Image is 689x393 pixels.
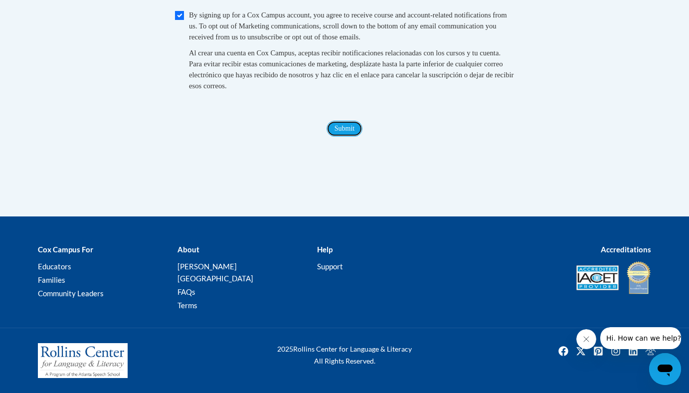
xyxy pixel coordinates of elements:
img: Instagram icon [608,343,624,359]
a: Terms [177,301,197,310]
span: By signing up for a Cox Campus account, you agree to receive course and account-related notificat... [189,11,507,41]
span: Al crear una cuenta en Cox Campus, aceptas recibir notificaciones relacionadas con los cursos y t... [189,49,514,90]
b: Cox Campus For [38,245,93,254]
img: Facebook group icon [643,343,659,359]
b: About [177,245,199,254]
a: Pinterest [590,343,606,359]
b: Accreditations [601,245,651,254]
a: Instagram [608,343,624,359]
a: Educators [38,262,71,271]
img: Rollins Center for Language & Literacy - A Program of the Atlanta Speech School [38,343,128,378]
iframe: Message from company [600,327,681,349]
img: IDA® Accredited [626,260,651,295]
img: Facebook icon [555,343,571,359]
img: Accredited IACET® Provider [576,265,619,290]
iframe: Button to launch messaging window [649,353,681,385]
div: Rollins Center for Language & Literacy All Rights Reserved. [240,343,449,367]
a: FAQs [177,287,195,296]
a: Facebook [555,343,571,359]
a: Families [38,275,65,284]
a: Facebook Group [643,343,659,359]
a: Twitter [573,343,589,359]
input: Submit [327,121,362,137]
a: Community Leaders [38,289,104,298]
b: Help [317,245,333,254]
iframe: Close message [576,329,596,349]
img: Pinterest icon [590,343,606,359]
a: [PERSON_NAME][GEOGRAPHIC_DATA] [177,262,253,283]
img: Twitter icon [573,343,589,359]
a: Linkedin [625,343,641,359]
img: LinkedIn icon [625,343,641,359]
span: 2025 [277,345,293,353]
a: Support [317,262,343,271]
